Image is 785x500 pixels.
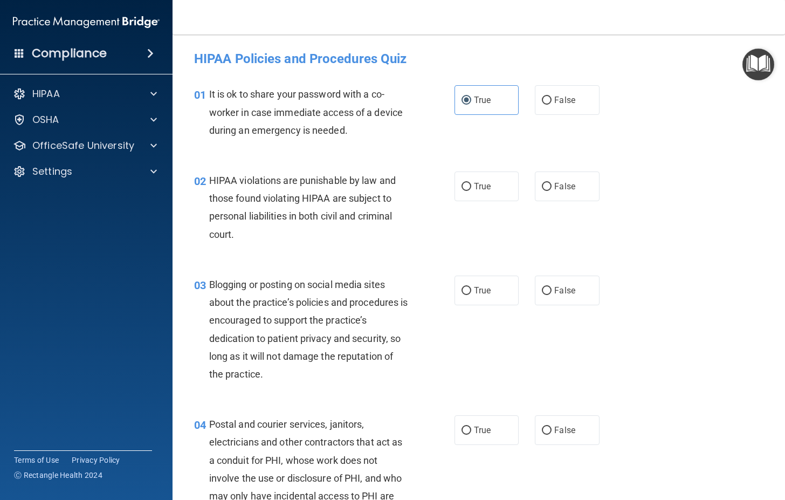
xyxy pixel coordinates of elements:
span: 02 [194,175,206,188]
a: Privacy Policy [72,455,120,465]
button: Open Resource Center [742,49,774,80]
span: 01 [194,88,206,101]
span: It is ok to share your password with a co-worker in case immediate access of a device during an e... [209,88,403,135]
h4: HIPAA Policies and Procedures Quiz [194,52,763,66]
input: True [462,427,471,435]
span: False [554,181,575,191]
a: OSHA [13,113,157,126]
span: True [474,425,491,435]
span: HIPAA violations are punishable by law and those found violating HIPAA are subject to personal li... [209,175,396,240]
p: OSHA [32,113,59,126]
a: Terms of Use [14,455,59,465]
span: True [474,95,491,105]
p: HIPAA [32,87,60,100]
span: Blogging or posting on social media sites about the practice’s policies and procedures is encoura... [209,279,408,380]
input: True [462,97,471,105]
span: False [554,425,575,435]
span: False [554,285,575,296]
a: HIPAA [13,87,157,100]
span: True [474,285,491,296]
span: True [474,181,491,191]
a: OfficeSafe University [13,139,157,152]
h4: Compliance [32,46,107,61]
input: False [542,97,552,105]
span: 03 [194,279,206,292]
span: 04 [194,419,206,431]
p: Settings [32,165,72,178]
input: False [542,287,552,295]
span: Ⓒ Rectangle Health 2024 [14,470,102,481]
a: Settings [13,165,157,178]
input: False [542,183,552,191]
input: True [462,287,471,295]
input: True [462,183,471,191]
span: False [554,95,575,105]
p: OfficeSafe University [32,139,134,152]
img: PMB logo [13,11,160,33]
input: False [542,427,552,435]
